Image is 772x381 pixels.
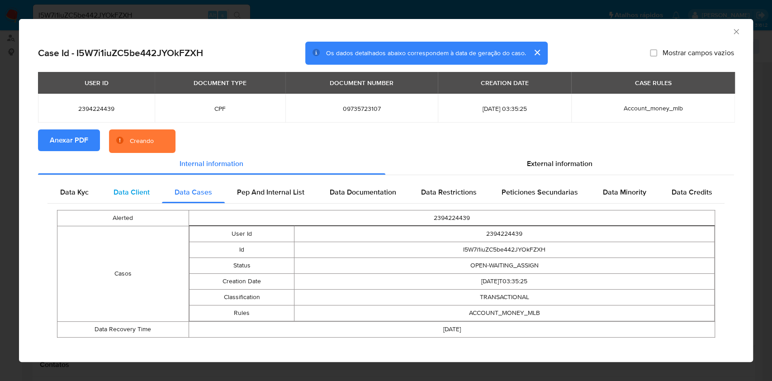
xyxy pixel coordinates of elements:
[671,187,712,197] span: Data Credits
[130,137,154,146] div: Creando
[237,187,304,197] span: Pep And Internal List
[294,274,715,290] td: [DATE]T03:35:25
[175,187,212,197] span: Data Cases
[114,187,150,197] span: Data Client
[329,187,396,197] span: Data Documentation
[38,129,100,151] button: Anexar PDF
[732,27,740,35] button: Fechar a janela
[57,322,189,338] td: Data Recovery Time
[623,104,682,113] span: Account_money_mlb
[38,153,734,175] div: Detailed info
[180,158,243,169] span: Internal information
[189,322,715,338] td: [DATE]
[79,75,114,90] div: USER ID
[421,187,477,197] span: Data Restrictions
[189,274,294,290] td: Creation Date
[663,48,734,57] span: Mostrar campos vazios
[189,210,715,226] td: 2394224439
[189,258,294,274] td: Status
[189,242,294,258] td: Id
[189,226,294,242] td: User Id
[60,187,89,197] span: Data Kyc
[189,290,294,305] td: Classification
[49,105,144,113] span: 2394224439
[294,305,715,321] td: ACCOUNT_MONEY_MLB
[502,187,578,197] span: Peticiones Secundarias
[324,75,399,90] div: DOCUMENT NUMBER
[294,258,715,274] td: OPEN-WAITING_ASSIGN
[296,105,427,113] span: 09735723107
[526,42,548,63] button: cerrar
[188,75,252,90] div: DOCUMENT TYPE
[50,130,88,150] span: Anexar PDF
[326,48,526,57] span: Os dados detalhados abaixo correspondem à data de geração do caso.
[47,181,725,203] div: Detailed internal info
[650,49,657,57] input: Mostrar campos vazios
[57,226,189,322] td: Casos
[189,305,294,321] td: Rules
[294,290,715,305] td: TRANSACTIONAL
[527,158,592,169] span: External information
[294,226,715,242] td: 2394224439
[294,242,715,258] td: I5W7i1iuZC5be442JYOkFZXH
[57,210,189,226] td: Alerted
[166,105,275,113] span: CPF
[475,75,534,90] div: CREATION DATE
[19,19,753,362] div: closure-recommendation-modal
[38,47,203,59] h2: Case Id - I5W7i1iuZC5be442JYOkFZXH
[603,187,646,197] span: Data Minority
[629,75,677,90] div: CASE RULES
[449,105,560,113] span: [DATE] 03:35:25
